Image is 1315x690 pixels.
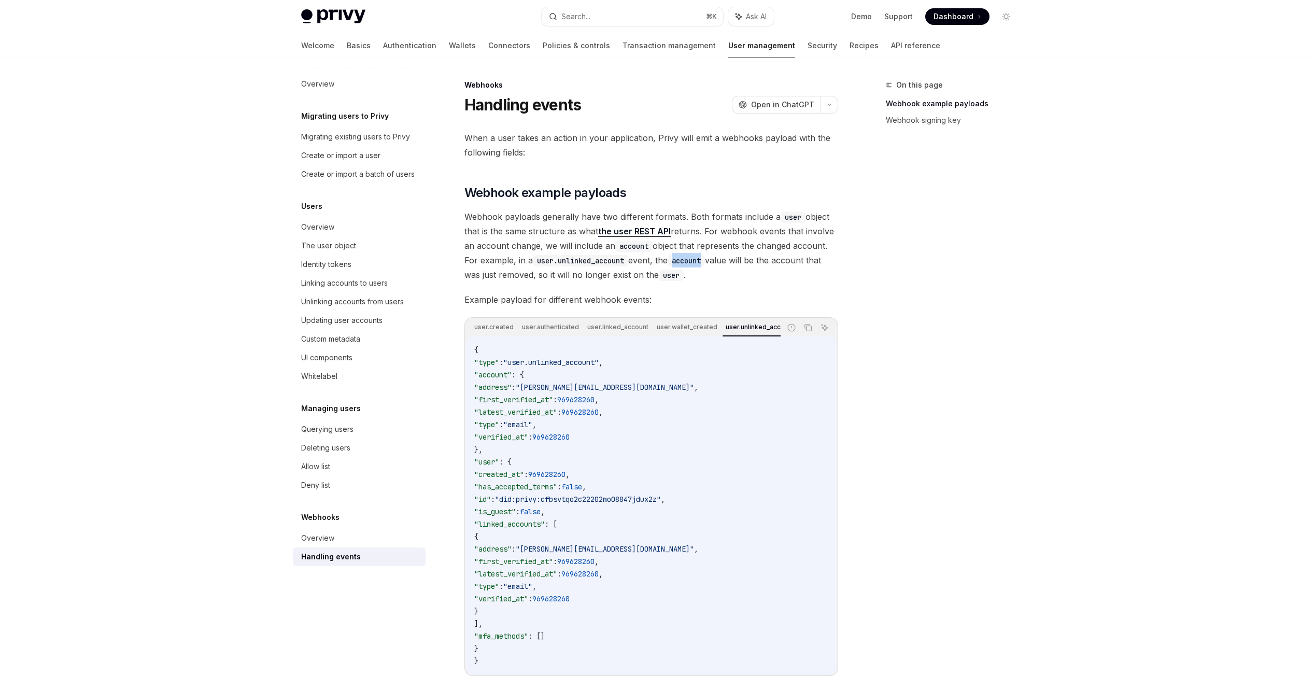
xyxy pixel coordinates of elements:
[595,557,599,566] span: ,
[293,255,426,274] a: Identity tokens
[925,8,989,25] a: Dashboard
[293,476,426,495] a: Deny list
[751,100,814,110] span: Open in ChatGPT
[464,131,838,160] span: When a user takes an action in your application, Privy will emit a webhooks payload with the foll...
[595,395,599,404] span: ,
[503,420,532,429] span: "email"
[488,33,530,58] a: Connectors
[474,594,528,603] span: "verified_at"
[668,255,705,266] code: account
[785,321,798,334] button: Report incorrect code
[293,330,426,348] a: Custom metadata
[293,165,426,184] a: Create or import a batch of users
[301,295,404,308] div: Unlinking accounts from users
[301,149,380,162] div: Create or import a user
[528,594,532,603] span: :
[557,569,561,579] span: :
[301,333,360,345] div: Custom metadata
[598,226,671,237] a: the user REST API
[474,470,524,479] span: "created_at"
[891,33,940,58] a: API reference
[545,519,557,529] span: : [
[474,445,483,454] span: },
[301,314,383,327] div: Updating user accounts
[528,470,565,479] span: 969628260
[561,482,582,491] span: false
[561,569,599,579] span: 969628260
[293,311,426,330] a: Updating user accounts
[301,423,354,435] div: Querying users
[293,420,426,439] a: Querying users
[582,482,586,491] span: ,
[293,274,426,292] a: Linking accounts to users
[557,395,595,404] span: 969628260
[886,112,1023,129] a: Webhook signing key
[516,507,520,516] span: :
[512,370,524,379] span: : {
[301,200,322,213] h5: Users
[474,395,553,404] span: "first_verified_at"
[474,345,478,355] span: {
[474,519,545,529] span: "linked_accounts"
[818,321,831,334] button: Ask AI
[557,482,561,491] span: :
[301,511,340,524] h5: Webhooks
[543,33,610,58] a: Policies & controls
[808,33,837,58] a: Security
[471,321,517,333] div: user.created
[474,432,528,442] span: "verified_at"
[532,432,570,442] span: 969628260
[383,33,436,58] a: Authentication
[528,631,545,641] span: : []
[301,221,334,233] div: Overview
[499,457,512,467] span: : {
[464,209,838,282] span: Webhook payloads generally have two different formats. Both formats include a object that is the ...
[553,395,557,404] span: :
[293,218,426,236] a: Overview
[293,529,426,547] a: Overview
[491,495,495,504] span: :
[293,457,426,476] a: Allow list
[565,470,570,479] span: ,
[474,631,528,641] span: "mfa_methods"
[599,569,603,579] span: ,
[474,656,478,666] span: }
[615,241,653,252] code: account
[301,78,334,90] div: Overview
[519,321,582,333] div: user.authenticated
[474,407,557,417] span: "latest_verified_at"
[599,358,603,367] span: ,
[293,547,426,566] a: Handling events
[512,383,516,392] span: :
[301,131,410,143] div: Migrating existing users to Privy
[464,95,582,114] h1: Handling events
[293,236,426,255] a: The user object
[301,402,361,415] h5: Managing users
[706,12,717,21] span: ⌘ K
[499,358,503,367] span: :
[347,33,371,58] a: Basics
[728,7,774,26] button: Ask AI
[474,569,557,579] span: "latest_verified_at"
[474,619,483,628] span: ],
[474,457,499,467] span: "user"
[474,532,478,541] span: {
[520,507,541,516] span: false
[781,212,805,223] code: user
[557,407,561,417] span: :
[532,594,570,603] span: 969628260
[801,321,815,334] button: Copy the contents from the code block
[474,370,512,379] span: "account"
[503,358,599,367] span: "user.unlinked_account"
[654,321,720,333] div: user.wallet_created
[896,79,943,91] span: On this page
[723,321,797,333] div: user.unlinked_account
[293,348,426,367] a: UI components
[293,128,426,146] a: Migrating existing users to Privy
[464,292,838,307] span: Example payload for different webhook events:
[746,11,767,22] span: Ask AI
[532,420,536,429] span: ,
[474,582,499,591] span: "type"
[623,33,716,58] a: Transaction management
[557,557,595,566] span: 969628260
